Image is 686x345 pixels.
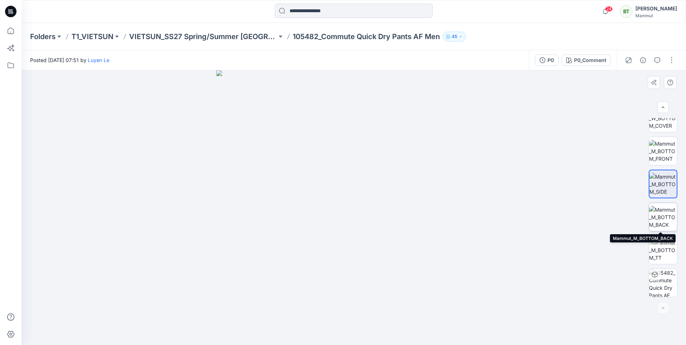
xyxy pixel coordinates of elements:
[649,269,677,297] img: 105482_Commute Quick Dry Pants AF Men P0_Comment
[452,33,457,41] p: 45
[548,56,554,64] div: P0
[649,140,677,162] img: Mammut_M_BOTTOM_FRONT
[129,32,277,42] a: VIETSUN_SS27 Spring/Summer [GEOGRAPHIC_DATA]
[443,32,466,42] button: 45
[637,55,649,66] button: Details
[535,55,559,66] button: P0
[605,6,613,12] span: 24
[293,32,440,42] p: 105482_Commute Quick Dry Pants AF Men
[88,57,109,63] a: Luyen Le
[30,56,109,64] span: Posted [DATE] 07:51 by
[30,32,56,42] a: Folders
[649,107,677,129] img: Mammut_W_BOTTOM_COVER
[216,70,491,345] img: eyJhbGciOiJIUzI1NiIsImtpZCI6IjAiLCJzbHQiOiJzZXMiLCJ0eXAiOiJKV1QifQ.eyJkYXRhIjp7InR5cGUiOiJzdG9yYW...
[635,4,677,13] div: [PERSON_NAME]
[620,5,633,18] div: BT
[71,32,113,42] a: T1_VIETSUN
[574,56,606,64] div: P0_Comment
[635,13,677,18] div: Mammut
[649,173,677,195] img: Mammut_M_BOTTOM_SIDE
[562,55,611,66] button: P0_Comment
[649,239,677,261] img: Mammut_M_BOTTOM_TT
[649,206,677,228] img: Mammut_M_BOTTOM_BACK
